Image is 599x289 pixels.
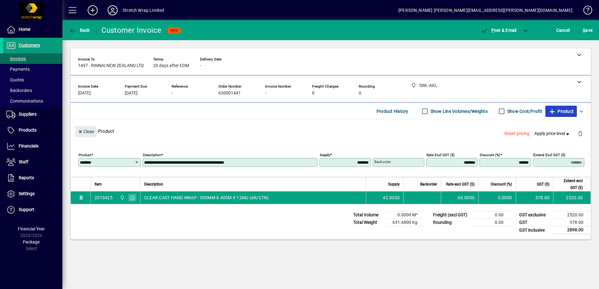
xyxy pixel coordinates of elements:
[573,126,588,141] button: Delete
[537,181,549,188] span: GST ($)
[218,91,241,96] span: 630001441
[78,127,94,137] span: Close
[474,219,511,226] td: 0.00
[200,63,201,68] span: -
[62,25,97,36] app-page-header-button: Back
[548,106,574,116] span: Product
[3,107,62,122] a: Suppliers
[474,211,511,219] td: 0.00
[153,63,189,68] span: 20 days after EOM
[387,219,425,226] td: 631.6800 Kg
[103,5,123,16] button: Profile
[75,126,96,137] button: Close
[19,191,35,196] span: Settings
[101,25,162,35] div: Customer Invoice
[573,131,588,136] app-page-header-button: Delete
[19,43,40,48] span: Customers
[83,5,103,16] button: Add
[387,211,425,219] td: 0.0000 M³
[553,211,591,219] td: 2520.00
[445,195,475,201] div: 60.0000
[583,28,585,33] span: S
[67,25,91,36] button: Back
[3,202,62,218] a: Support
[19,112,37,117] span: Suppliers
[556,25,570,35] span: Cancel
[359,91,361,96] span: 0
[506,108,542,114] label: Show Cost/Profit
[3,170,62,186] a: Reports
[19,175,34,180] span: Reports
[350,211,387,219] td: Total Volume
[480,28,517,33] span: ost & Email
[118,194,125,201] span: SWL-AKL
[3,186,62,202] a: Settings
[172,91,173,96] span: -
[95,181,102,188] span: Item
[74,128,98,134] app-page-header-button: Close
[398,5,572,15] div: [PERSON_NAME] [PERSON_NAME][EMAIL_ADDRESS][PERSON_NAME][DOMAIN_NAME]
[553,191,591,204] td: 2520.00
[534,130,571,137] span: Apply price level
[579,1,591,22] a: Knowledge Base
[18,226,45,231] span: Financial Year
[446,181,475,188] span: Rate excl GST ($)
[3,75,62,85] a: Quotes
[545,106,577,117] button: Product
[555,25,572,36] button: Cancel
[125,91,138,96] span: [DATE]
[320,153,330,157] mat-label: Supply
[504,130,529,137] span: Reset pricing
[123,5,164,15] div: Stretch Wrap Limited
[6,67,30,72] span: Payments
[583,25,592,35] span: ave
[553,226,591,234] td: 2898.00
[350,219,387,226] td: Total Weight
[78,63,144,68] span: 1497 - RINNAI NEW ZEALAND LTD
[430,211,474,219] td: Freight (excl GST)
[144,195,269,201] span: CLEAR CAST HAND WRAP - 500MM X 400M X 12MU (6R/CTN)
[502,128,532,139] button: Reset pricing
[516,219,553,226] td: GST
[374,106,411,117] button: Product History
[426,153,455,157] mat-label: Rate excl GST ($)
[3,123,62,138] a: Products
[6,99,43,104] span: Communications
[3,138,62,154] a: Financials
[388,181,400,188] span: Supply
[480,153,500,157] mat-label: Discount (%)
[477,25,520,36] button: Post & Email
[377,106,408,116] span: Product History
[6,56,26,61] span: Invoices
[95,195,113,201] div: 2010425
[19,143,38,148] span: Financials
[420,181,437,188] span: Backorder
[3,53,62,64] a: Invoices
[383,195,400,201] span: 42.0000
[71,120,591,142] div: Product
[19,207,34,212] span: Support
[533,153,565,157] mat-label: Extend excl GST ($)
[6,77,24,82] span: Quotes
[516,211,553,219] td: GST exclusive
[144,181,163,188] span: Description
[430,219,474,226] td: Rounding
[69,28,90,33] span: Back
[374,160,391,164] mat-label: Backorder
[312,91,314,96] span: 0
[516,191,553,204] td: 378.00
[79,153,91,157] mat-label: Product
[491,28,494,33] span: P
[532,128,573,139] button: Apply price level
[491,181,512,188] span: Discount (%)
[429,108,488,114] label: Show Line Volumes/Weights
[478,191,516,204] td: 0.0000
[143,153,161,157] mat-label: Description
[3,85,62,96] a: Backorders
[23,239,40,244] span: Package
[3,22,62,37] a: Home
[3,154,62,170] a: Staff
[581,25,594,36] button: Save
[6,88,32,93] span: Backorders
[553,219,591,226] td: 378.00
